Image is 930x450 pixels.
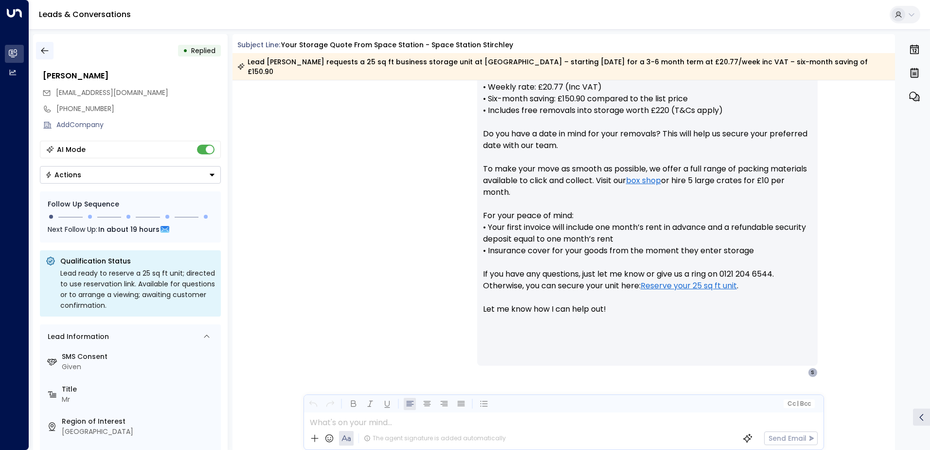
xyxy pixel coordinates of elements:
div: Lead ready to reserve a 25 sq ft unit; directed to use reservation link. Available for questions ... [60,268,215,311]
label: SMS Consent [62,352,217,362]
span: Subject Line: [237,40,280,50]
div: Actions [45,170,81,179]
span: Replied [191,46,215,56]
div: S [808,368,818,377]
button: Actions [40,166,221,184]
div: AI Mode [57,145,86,154]
div: Your storage quote from Space Station - Space Station Stirchley [281,40,513,50]
button: Redo [324,398,336,410]
label: Region of Interest [62,416,217,427]
div: Follow Up Sequence [48,199,213,209]
div: [GEOGRAPHIC_DATA] [62,427,217,437]
a: box shop [626,175,661,187]
div: • [183,42,188,59]
div: Next Follow Up: [48,224,213,235]
span: In about 19 hours [98,224,160,235]
span: syedusamayunas@hotmail.com [56,88,168,98]
div: Lead Information [44,332,109,342]
div: Mr [62,394,217,405]
span: | [797,400,799,407]
span: [EMAIL_ADDRESS][DOMAIN_NAME] [56,88,168,97]
div: Given [62,362,217,372]
button: Undo [307,398,319,410]
p: Hi [PERSON_NAME], Here’s a summary of your quote for a 25 sq ft business unit at [GEOGRAPHIC_DATA... [483,23,812,327]
div: Button group with a nested menu [40,166,221,184]
div: AddCompany [56,120,221,130]
button: Cc|Bcc [783,399,814,409]
div: The agent signature is added automatically [364,434,506,443]
p: Qualification Status [60,256,215,266]
a: Reserve your 25 sq ft unit [641,280,737,292]
div: [PERSON_NAME] [43,70,221,82]
div: [PHONE_NUMBER] [56,104,221,114]
span: Cc Bcc [787,400,810,407]
label: Title [62,384,217,394]
a: Leads & Conversations [39,9,131,20]
div: Lead [PERSON_NAME] requests a 25 sq ft business storage unit at [GEOGRAPHIC_DATA] – starting [DAT... [237,57,890,76]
